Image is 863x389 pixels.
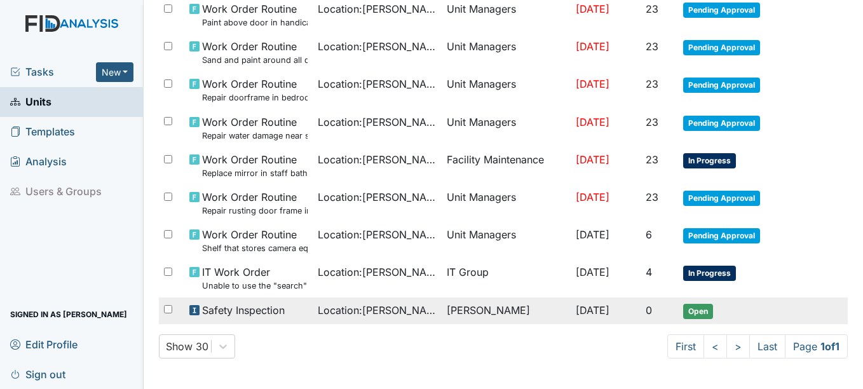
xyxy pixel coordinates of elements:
[202,130,308,142] small: Repair water damage near sink in HC bathroom.
[646,40,658,53] span: 23
[646,266,652,278] span: 4
[10,64,96,79] a: Tasks
[785,334,848,358] span: Page
[202,114,308,142] span: Work Order Routine Repair water damage near sink in HC bathroom.
[202,1,308,29] span: Work Order Routine Paint above door in handicap bathroom.
[202,227,308,254] span: Work Order Routine Shelf that stores camera equipment has collapsed.
[202,167,308,179] small: Replace mirror in staff bathroom.
[683,40,760,55] span: Pending Approval
[202,39,308,66] span: Work Order Routine Sand and paint around all door frames
[646,3,658,15] span: 23
[576,228,609,241] span: [DATE]
[646,304,652,317] span: 0
[667,334,848,358] nav: task-pagination
[318,39,437,54] span: Location : [PERSON_NAME]. ICF
[683,3,760,18] span: Pending Approval
[202,303,285,318] span: Safety Inspection
[667,334,704,358] a: First
[683,153,736,168] span: In Progress
[576,266,609,278] span: [DATE]
[646,116,658,128] span: 23
[10,152,67,172] span: Analysis
[10,304,127,324] span: Signed in as [PERSON_NAME]
[96,62,134,82] button: New
[683,266,736,281] span: In Progress
[318,264,437,280] span: Location : [PERSON_NAME]. ICF
[703,334,727,358] a: <
[202,280,308,292] small: Unable to use the "search" option on cameras.
[683,191,760,206] span: Pending Approval
[646,78,658,90] span: 23
[318,303,437,318] span: Location : [PERSON_NAME]. ICF
[202,189,308,217] span: Work Order Routine Repair rusting door frame in staff bathroom.
[683,78,760,93] span: Pending Approval
[576,3,609,15] span: [DATE]
[646,153,658,166] span: 23
[10,364,65,384] span: Sign out
[10,92,51,112] span: Units
[683,304,713,319] span: Open
[749,334,785,358] a: Last
[202,242,308,254] small: Shelf that stores camera equipment has collapsed.
[318,1,437,17] span: Location : [PERSON_NAME]. ICF
[576,191,609,203] span: [DATE]
[318,152,437,167] span: Location : [PERSON_NAME]. ICF
[10,122,75,142] span: Templates
[442,147,571,184] td: Facility Maintenance
[202,92,308,104] small: Repair doorframe in bedroom #3
[820,340,839,353] strong: 1 of 1
[442,297,571,324] td: [PERSON_NAME]
[576,116,609,128] span: [DATE]
[576,304,609,317] span: [DATE]
[318,227,437,242] span: Location : [PERSON_NAME]. ICF
[318,189,437,205] span: Location : [PERSON_NAME]. ICF
[442,34,571,71] td: Unit Managers
[202,76,308,104] span: Work Order Routine Repair doorframe in bedroom #3
[683,116,760,131] span: Pending Approval
[166,339,208,354] div: Show 30
[202,152,308,179] span: Work Order Routine Replace mirror in staff bathroom.
[576,153,609,166] span: [DATE]
[202,264,308,292] span: IT Work Order Unable to use the "search" option on cameras.
[646,191,658,203] span: 23
[442,222,571,259] td: Unit Managers
[442,259,571,297] td: IT Group
[726,334,750,358] a: >
[646,228,652,241] span: 6
[683,228,760,243] span: Pending Approval
[442,109,571,147] td: Unit Managers
[318,114,437,130] span: Location : [PERSON_NAME]. ICF
[10,334,78,354] span: Edit Profile
[202,205,308,217] small: Repair rusting door frame in staff bathroom.
[576,40,609,53] span: [DATE]
[576,78,609,90] span: [DATE]
[442,184,571,222] td: Unit Managers
[202,17,308,29] small: Paint above door in handicap bathroom.
[318,76,437,92] span: Location : [PERSON_NAME]. ICF
[442,71,571,109] td: Unit Managers
[202,54,308,66] small: Sand and paint around all door frames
